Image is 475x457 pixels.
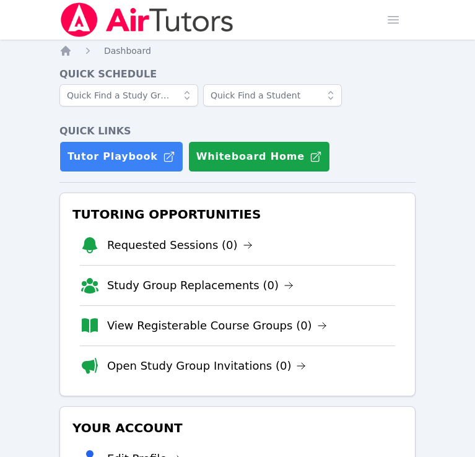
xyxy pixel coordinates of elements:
[203,84,342,107] input: Quick Find a Student
[104,46,151,56] span: Dashboard
[104,45,151,57] a: Dashboard
[70,203,405,225] h3: Tutoring Opportunities
[59,67,416,82] h4: Quick Schedule
[107,317,327,334] a: View Registerable Course Groups (0)
[70,417,405,439] h3: Your Account
[59,141,183,172] a: Tutor Playbook
[59,2,235,37] img: Air Tutors
[59,45,416,57] nav: Breadcrumb
[107,277,294,294] a: Study Group Replacements (0)
[59,84,198,107] input: Quick Find a Study Group
[107,237,253,254] a: Requested Sessions (0)
[107,357,307,375] a: Open Study Group Invitations (0)
[59,124,416,139] h4: Quick Links
[188,141,330,172] button: Whiteboard Home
